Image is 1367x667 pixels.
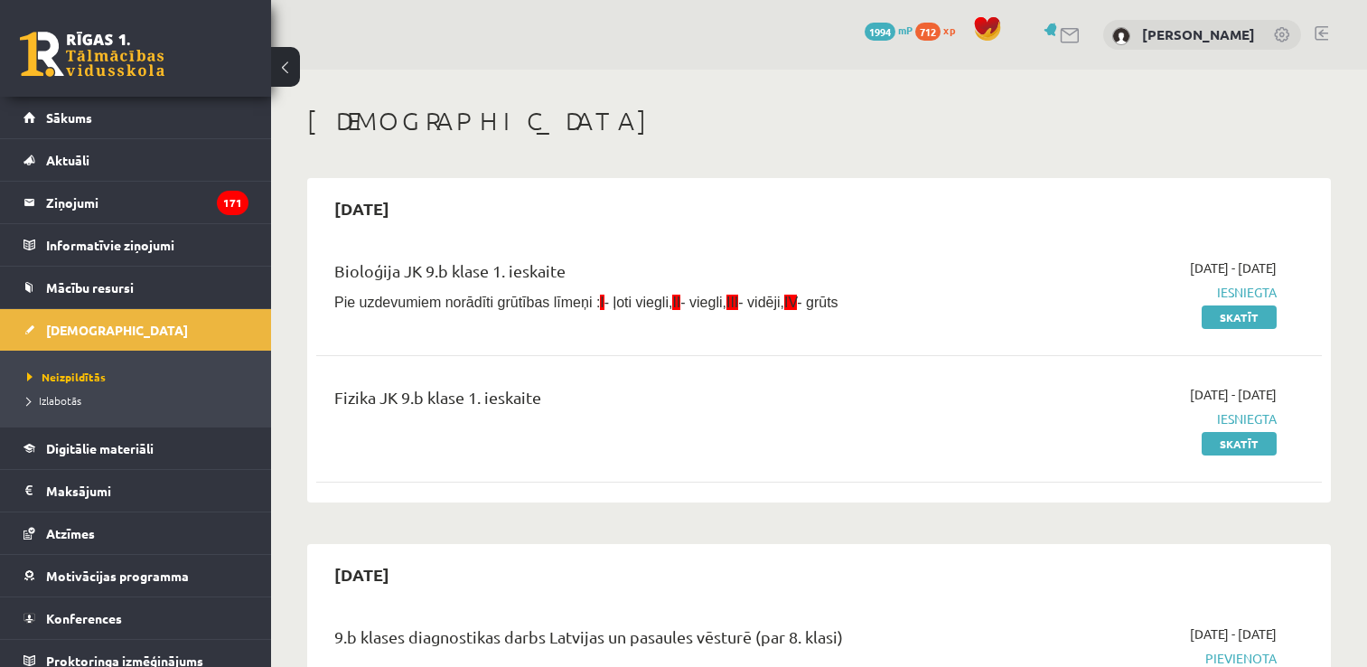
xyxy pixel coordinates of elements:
span: I [600,295,604,310]
span: Atzīmes [46,525,95,541]
a: Neizpildītās [27,369,253,385]
a: Motivācijas programma [23,555,248,597]
a: [DEMOGRAPHIC_DATA] [23,309,248,351]
div: Fizika JK 9.b klase 1. ieskaite [334,385,953,418]
i: 171 [217,191,248,215]
h2: [DATE] [316,553,407,596]
span: Mācību resursi [46,279,134,296]
span: [DATE] - [DATE] [1190,625,1277,644]
a: Skatīt [1202,305,1277,329]
a: Sākums [23,97,248,138]
span: Konferences [46,610,122,626]
a: [PERSON_NAME] [1142,25,1255,43]
a: Izlabotās [27,392,253,409]
a: Rīgas 1. Tālmācības vidusskola [20,32,164,77]
legend: Maksājumi [46,470,248,512]
span: III [726,295,738,310]
span: mP [898,23,913,37]
span: Iesniegta [980,283,1277,302]
span: Digitālie materiāli [46,440,154,456]
a: Atzīmes [23,512,248,554]
span: xp [943,23,955,37]
a: Maksājumi [23,470,248,512]
div: 9.b klases diagnostikas darbs Latvijas un pasaules vēsturē (par 8. klasi) [334,625,953,658]
span: [DATE] - [DATE] [1190,385,1277,404]
div: Bioloģija JK 9.b klase 1. ieskaite [334,258,953,292]
span: Iesniegta [980,409,1277,428]
legend: Ziņojumi [46,182,248,223]
a: Informatīvie ziņojumi [23,224,248,266]
a: Ziņojumi171 [23,182,248,223]
span: Motivācijas programma [46,568,189,584]
span: Pie uzdevumiem norādīti grūtības līmeņi : - ļoti viegli, - viegli, - vidēji, - grūts [334,295,838,310]
h1: [DEMOGRAPHIC_DATA] [307,106,1331,136]
span: IV [784,295,797,310]
img: Danila Suslovs [1112,27,1130,45]
a: Digitālie materiāli [23,427,248,469]
span: [DATE] - [DATE] [1190,258,1277,277]
span: Izlabotās [27,393,81,408]
span: [DEMOGRAPHIC_DATA] [46,322,188,338]
a: Konferences [23,597,248,639]
span: Sākums [46,109,92,126]
span: Neizpildītās [27,370,106,384]
legend: Informatīvie ziņojumi [46,224,248,266]
h2: [DATE] [316,187,407,230]
a: Skatīt [1202,432,1277,456]
span: II [672,295,680,310]
span: 712 [915,23,941,41]
span: 1994 [865,23,895,41]
a: Aktuāli [23,139,248,181]
span: Aktuāli [46,152,89,168]
a: Mācību resursi [23,267,248,308]
a: 712 xp [915,23,964,37]
a: 1994 mP [865,23,913,37]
